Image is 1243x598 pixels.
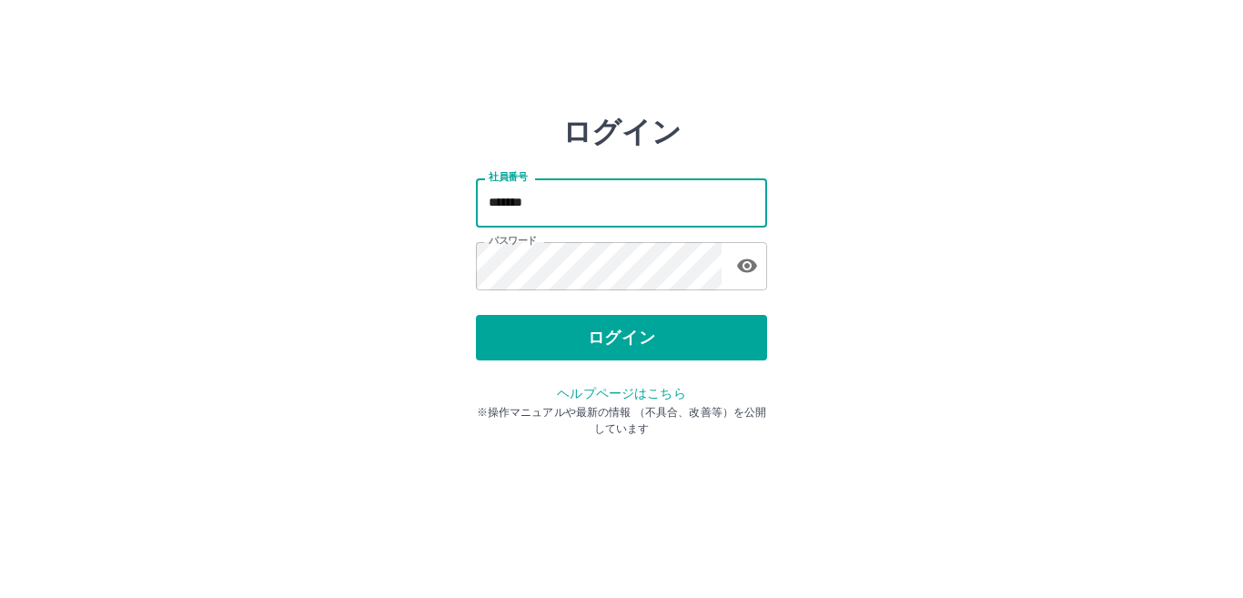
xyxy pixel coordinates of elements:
[562,115,682,149] h2: ログイン
[489,170,527,184] label: 社員番号
[476,315,767,360] button: ログイン
[489,234,537,248] label: パスワード
[476,404,767,437] p: ※操作マニュアルや最新の情報 （不具合、改善等）を公開しています
[557,386,685,400] a: ヘルプページはこちら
